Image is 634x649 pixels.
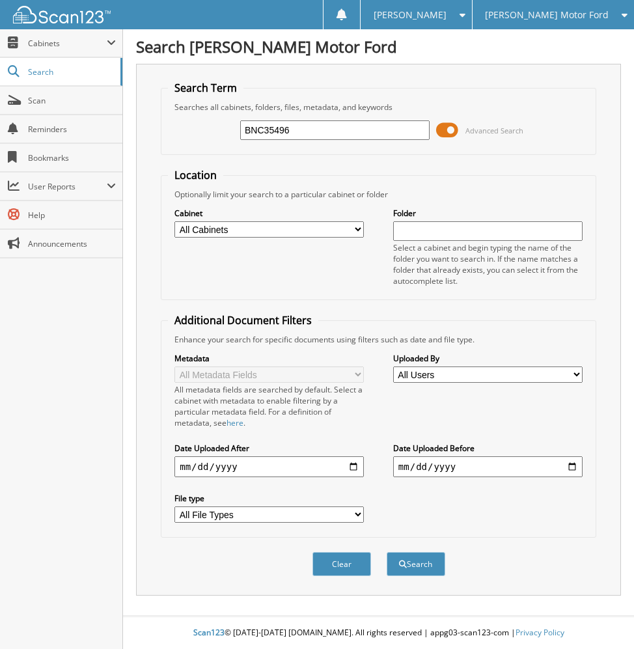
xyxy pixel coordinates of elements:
span: User Reports [28,181,107,192]
div: Searches all cabinets, folders, files, metadata, and keywords [168,102,589,113]
label: Cabinet [174,208,364,219]
label: Date Uploaded Before [393,443,583,454]
span: Advanced Search [465,126,523,135]
button: Search [387,552,445,576]
span: Announcements [28,238,116,249]
div: Select a cabinet and begin typing the name of the folder you want to search in. If the name match... [393,242,583,286]
div: Enhance your search for specific documents using filters such as date and file type. [168,334,589,345]
img: scan123-logo-white.svg [13,6,111,23]
input: end [393,456,583,477]
button: Clear [312,552,371,576]
label: Metadata [174,353,364,364]
span: Scan123 [193,627,225,638]
span: Scan [28,95,116,106]
span: Search [28,66,114,77]
span: Bookmarks [28,152,116,163]
span: [PERSON_NAME] [374,11,447,19]
legend: Search Term [168,81,243,95]
label: Date Uploaded After [174,443,364,454]
span: [PERSON_NAME] Motor Ford [485,11,609,19]
legend: Additional Document Filters [168,313,318,327]
a: Privacy Policy [516,627,564,638]
input: start [174,456,364,477]
label: Uploaded By [393,353,583,364]
span: Cabinets [28,38,107,49]
span: Help [28,210,116,221]
label: Folder [393,208,583,219]
legend: Location [168,168,223,182]
div: © [DATE]-[DATE] [DOMAIN_NAME]. All rights reserved | appg03-scan123-com | [123,617,634,649]
label: File type [174,493,364,504]
iframe: Chat Widget [569,587,634,649]
div: All metadata fields are searched by default. Select a cabinet with metadata to enable filtering b... [174,384,364,428]
a: here [227,417,243,428]
h1: Search [PERSON_NAME] Motor Ford [136,36,621,57]
span: Reminders [28,124,116,135]
div: Optionally limit your search to a particular cabinet or folder [168,189,589,200]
